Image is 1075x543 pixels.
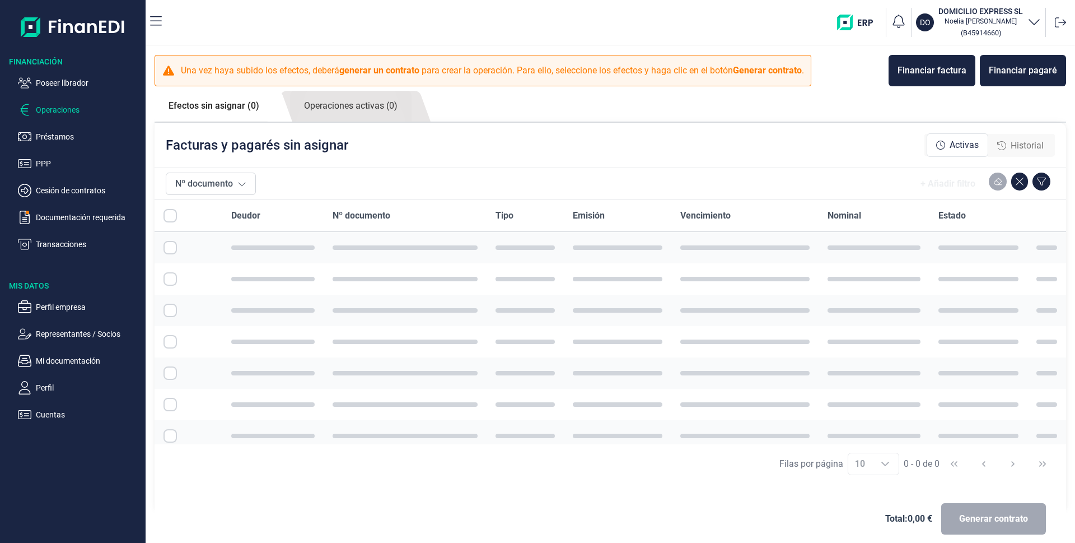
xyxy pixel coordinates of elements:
div: Choose [872,453,899,475]
div: Financiar pagaré [989,64,1057,77]
div: All items unselected [163,209,177,222]
p: Una vez haya subido los efectos, deberá para crear la operación. Para ello, seleccione los efecto... [181,64,804,77]
button: Nº documento [166,173,256,195]
div: Financiar factura [898,64,966,77]
button: Representantes / Socios [18,327,141,341]
img: erp [837,15,881,30]
div: Row Selected null [163,304,177,317]
button: DODOMICILIO EXPRESS SLNoelia [PERSON_NAME](B45914660) [916,6,1041,39]
div: Row Selected null [163,429,177,443]
span: Tipo [496,209,513,222]
p: Préstamos [36,130,141,143]
a: Operaciones activas (0) [290,91,412,122]
span: Activas [950,138,979,152]
p: Documentación requerida [36,211,141,224]
div: Historial [988,134,1053,157]
button: Documentación requerida [18,211,141,224]
button: Cesión de contratos [18,184,141,197]
p: DO [920,17,931,28]
div: Row Selected null [163,398,177,411]
p: Representantes / Socios [36,327,141,341]
span: Vencimiento [680,209,731,222]
p: Facturas y pagarés sin asignar [166,136,348,154]
p: Poseer librador [36,76,141,90]
span: Emisión [573,209,605,222]
small: Copiar cif [961,29,1001,37]
p: Mi documentación [36,354,141,368]
span: 0 - 0 de 0 [904,460,940,468]
button: Last Page [1029,451,1056,477]
button: Next Page [999,451,1026,477]
p: Operaciones [36,103,141,117]
div: Activas [927,133,988,157]
p: Cesión de contratos [36,184,141,197]
button: Préstamos [18,130,141,143]
button: Perfil empresa [18,300,141,314]
button: Financiar pagaré [980,55,1066,86]
span: Historial [1011,139,1044,152]
h3: DOMICILIO EXPRESS SL [938,6,1023,17]
button: Poseer librador [18,76,141,90]
div: Row Selected null [163,272,177,286]
div: Row Selected null [163,335,177,349]
button: First Page [941,451,968,477]
div: Row Selected null [163,241,177,254]
span: Estado [938,209,966,222]
div: Filas por página [779,457,843,471]
button: Operaciones [18,103,141,117]
p: Transacciones [36,238,141,251]
a: Efectos sin asignar (0) [155,91,273,121]
button: Financiar factura [889,55,975,86]
button: Perfil [18,381,141,395]
button: Mi documentación [18,354,141,368]
span: Deudor [231,209,260,222]
span: Nº documento [333,209,390,222]
b: generar un contrato [339,65,419,76]
p: PPP [36,157,141,170]
img: Logo de aplicación [21,9,125,45]
button: Transacciones [18,238,141,251]
span: Nominal [828,209,861,222]
button: Cuentas [18,408,141,421]
button: PPP [18,157,141,170]
p: Perfil empresa [36,300,141,314]
div: Row Selected null [163,366,177,380]
p: Perfil [36,381,141,395]
b: Generar contrato [733,65,802,76]
span: Total: 0,00 € [885,512,932,526]
p: Noelia [PERSON_NAME] [938,17,1023,26]
p: Cuentas [36,408,141,421]
button: Previous Page [970,451,997,477]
